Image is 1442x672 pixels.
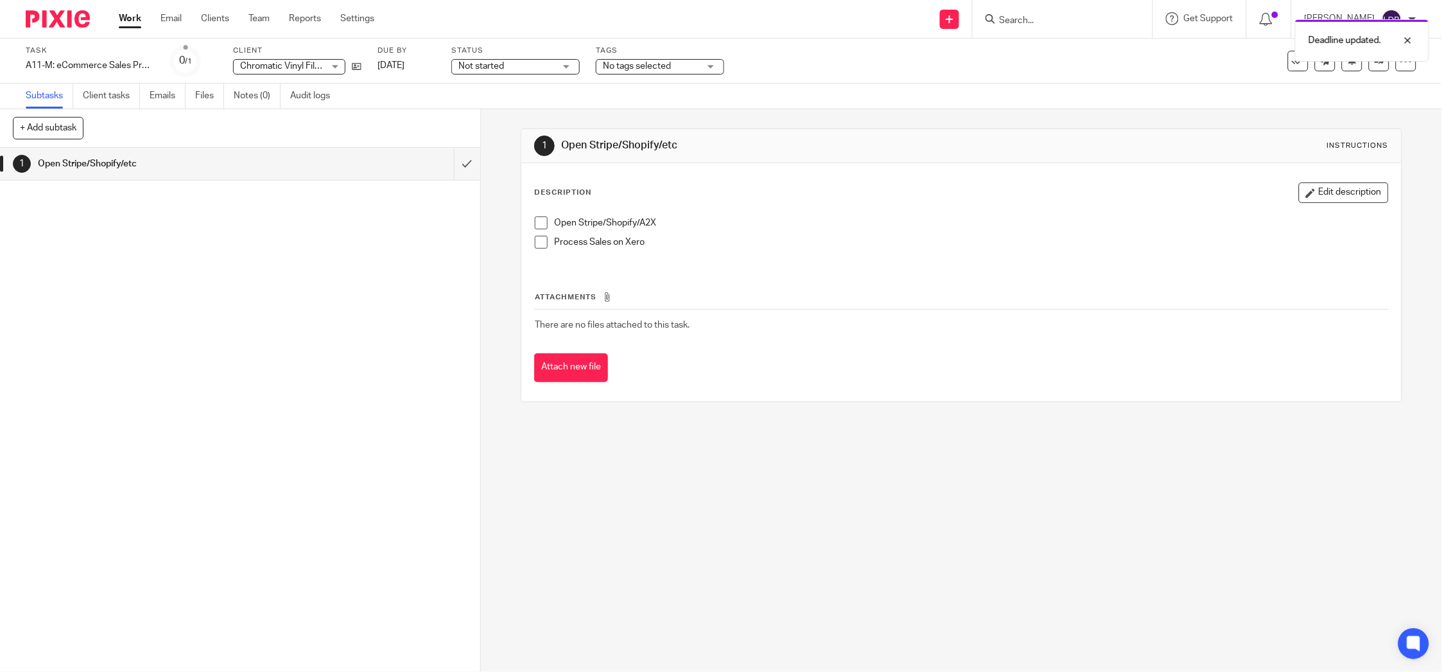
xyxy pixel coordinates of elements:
a: Notes (0) [234,84,281,109]
p: Description [534,188,591,198]
a: Audit logs [290,84,340,109]
span: No tags selected [603,62,671,71]
label: Task [26,46,154,56]
p: Deadline updated. [1308,34,1381,47]
div: 0 [179,53,192,68]
button: Edit description [1299,182,1389,203]
img: Pixie [26,10,90,28]
a: Team [248,12,270,25]
span: There are no files attached to this task. [535,321,690,330]
div: Instructions [1327,141,1389,151]
label: Tags [596,46,724,56]
h1: Open Stripe/Shopify/etc [562,139,989,152]
a: Emails [150,84,186,109]
a: Settings [340,12,374,25]
label: Due by [378,46,435,56]
span: Attachments [535,294,596,301]
h1: Open Stripe/Shopify/etc [38,154,307,173]
p: Open Stripe/Shopify/A2X [554,217,1388,229]
label: Client [233,46,361,56]
span: Chromatic Vinyl Films [240,62,327,71]
a: Client tasks [83,84,140,109]
a: Work [119,12,141,25]
div: 1 [534,136,555,156]
div: A11-M: eCommerce Sales Processing [26,59,154,72]
img: svg%3E [1382,9,1402,30]
button: + Add subtask [13,117,83,139]
label: Status [451,46,580,56]
span: Not started [458,62,504,71]
p: Process Sales on Xero [554,236,1388,249]
div: 1 [13,155,31,173]
button: Attach new file [534,353,608,382]
a: Email [161,12,182,25]
small: /1 [185,58,192,65]
a: Subtasks [26,84,73,109]
span: [DATE] [378,61,404,70]
a: Files [195,84,224,109]
a: Clients [201,12,229,25]
a: Reports [289,12,321,25]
